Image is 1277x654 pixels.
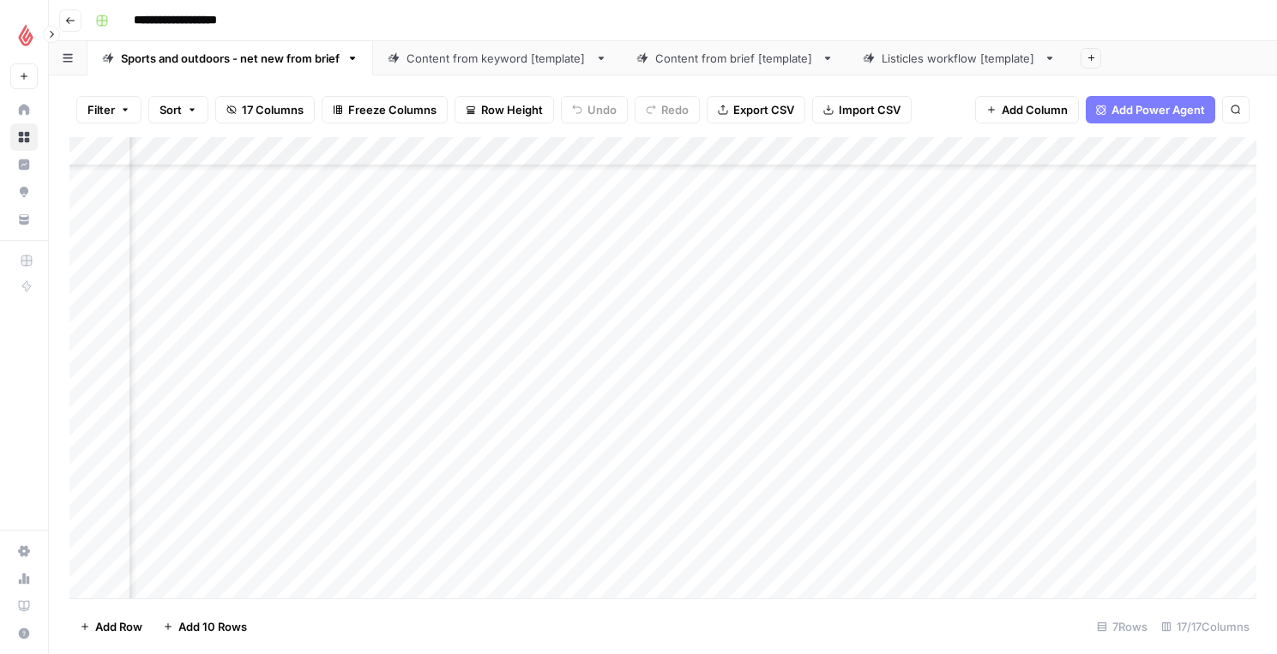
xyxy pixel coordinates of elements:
[160,101,182,118] span: Sort
[10,592,38,620] a: Learning Hub
[975,96,1079,123] button: Add Column
[95,618,142,635] span: Add Row
[121,50,340,67] div: Sports and outdoors - net new from brief
[148,96,208,123] button: Sort
[455,96,554,123] button: Row Height
[76,96,142,123] button: Filter
[10,206,38,233] a: Your Data
[1090,613,1154,640] div: 7 Rows
[1154,613,1256,640] div: 17/17 Columns
[882,50,1037,67] div: Listicles workflow [template]
[10,620,38,647] button: Help + Support
[481,101,543,118] span: Row Height
[10,178,38,206] a: Opportunities
[561,96,628,123] button: Undo
[10,20,41,51] img: Lightspeed Logo
[1111,101,1205,118] span: Add Power Agent
[373,41,622,75] a: Content from keyword [template]
[87,41,373,75] a: Sports and outdoors - net new from brief
[87,101,115,118] span: Filter
[153,613,257,640] button: Add 10 Rows
[407,50,588,67] div: Content from keyword [template]
[707,96,805,123] button: Export CSV
[812,96,912,123] button: Import CSV
[839,101,901,118] span: Import CSV
[242,101,304,118] span: 17 Columns
[215,96,315,123] button: 17 Columns
[1002,101,1068,118] span: Add Column
[10,151,38,178] a: Insights
[587,101,617,118] span: Undo
[10,96,38,123] a: Home
[10,565,38,592] a: Usage
[348,101,437,118] span: Freeze Columns
[661,101,689,118] span: Redo
[1086,96,1215,123] button: Add Power Agent
[178,618,247,635] span: Add 10 Rows
[622,41,848,75] a: Content from brief [template]
[69,613,153,640] button: Add Row
[10,537,38,565] a: Settings
[635,96,700,123] button: Redo
[322,96,448,123] button: Freeze Columns
[655,50,815,67] div: Content from brief [template]
[733,101,794,118] span: Export CSV
[10,14,38,57] button: Workspace: Lightspeed
[10,123,38,151] a: Browse
[848,41,1070,75] a: Listicles workflow [template]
